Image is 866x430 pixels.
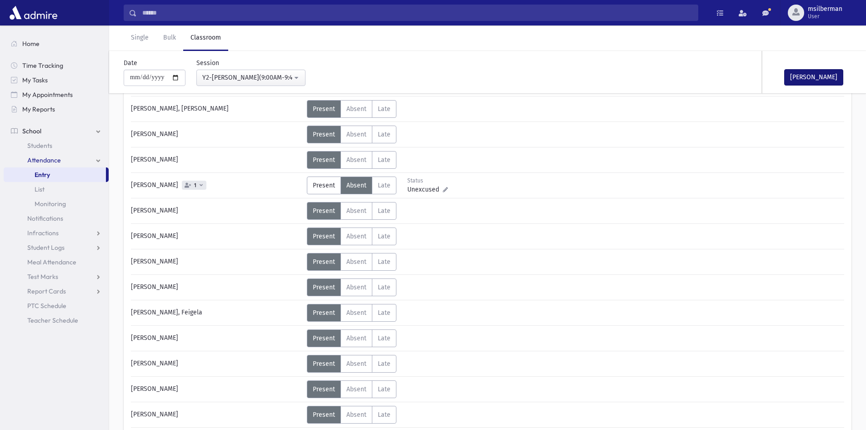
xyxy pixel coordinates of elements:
[378,233,390,240] span: Late
[378,258,390,266] span: Late
[307,355,396,373] div: AttTypes
[27,243,65,252] span: Student Logs
[27,273,58,281] span: Test Marks
[4,269,109,284] a: Test Marks
[27,214,63,223] span: Notifications
[307,151,396,169] div: AttTypes
[35,200,66,208] span: Monitoring
[126,278,307,296] div: [PERSON_NAME]
[307,177,396,194] div: AttTypes
[22,127,41,135] span: School
[124,25,156,51] a: Single
[346,207,366,215] span: Absent
[4,102,109,116] a: My Reports
[307,253,396,271] div: AttTypes
[307,406,396,424] div: AttTypes
[4,298,109,313] a: PTC Schedule
[378,385,390,393] span: Late
[126,177,307,194] div: [PERSON_NAME]
[378,334,390,342] span: Late
[313,411,335,419] span: Present
[378,411,390,419] span: Late
[346,131,366,138] span: Absent
[126,228,307,245] div: [PERSON_NAME]
[4,58,109,73] a: Time Tracking
[313,258,335,266] span: Present
[126,253,307,271] div: [PERSON_NAME]
[27,302,66,310] span: PTC Schedule
[27,258,76,266] span: Meal Attendance
[27,156,61,164] span: Attendance
[4,240,109,255] a: Student Logs
[4,211,109,226] a: Notifications
[346,283,366,291] span: Absent
[4,313,109,328] a: Teacher Schedule
[307,228,396,245] div: AttTypes
[126,202,307,220] div: [PERSON_NAME]
[378,156,390,164] span: Late
[378,360,390,368] span: Late
[407,177,448,185] div: Status
[808,5,842,13] span: msilberman
[4,197,109,211] a: Monitoring
[156,25,183,51] a: Bulk
[35,171,50,179] span: Entry
[346,360,366,368] span: Absent
[378,182,390,189] span: Late
[22,40,40,48] span: Home
[4,138,109,153] a: Students
[27,229,59,237] span: Infractions
[27,287,66,295] span: Report Cards
[346,258,366,266] span: Absent
[378,105,390,113] span: Late
[313,105,335,113] span: Present
[126,304,307,322] div: [PERSON_NAME], Feigela
[126,126,307,143] div: [PERSON_NAME]
[378,309,390,317] span: Late
[196,58,219,68] label: Session
[126,100,307,118] div: [PERSON_NAME], [PERSON_NAME]
[313,131,335,138] span: Present
[313,309,335,317] span: Present
[126,151,307,169] div: [PERSON_NAME]
[307,278,396,296] div: AttTypes
[346,334,366,342] span: Absent
[4,124,109,138] a: School
[4,153,109,167] a: Attendance
[346,105,366,113] span: Absent
[313,182,335,189] span: Present
[4,36,109,51] a: Home
[346,182,366,189] span: Absent
[378,131,390,138] span: Late
[808,13,842,20] span: User
[192,182,198,188] span: 1
[307,126,396,143] div: AttTypes
[346,156,366,164] span: Absent
[7,4,60,22] img: AdmirePro
[346,233,366,240] span: Absent
[313,385,335,393] span: Present
[4,284,109,298] a: Report Cards
[313,360,335,368] span: Present
[784,69,843,86] button: [PERSON_NAME]
[124,58,137,68] label: Date
[307,329,396,347] div: AttTypes
[22,91,73,99] span: My Appointments
[378,207,390,215] span: Late
[183,25,228,51] a: Classroom
[4,255,109,269] a: Meal Attendance
[4,73,109,87] a: My Tasks
[126,329,307,347] div: [PERSON_NAME]
[313,334,335,342] span: Present
[378,283,390,291] span: Late
[4,182,109,197] a: List
[346,309,366,317] span: Absent
[35,185,45,193] span: List
[407,185,443,194] span: Unexcused
[346,385,366,393] span: Absent
[313,283,335,291] span: Present
[22,105,55,113] span: My Reports
[27,316,78,324] span: Teacher Schedule
[126,380,307,398] div: [PERSON_NAME]
[307,202,396,220] div: AttTypes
